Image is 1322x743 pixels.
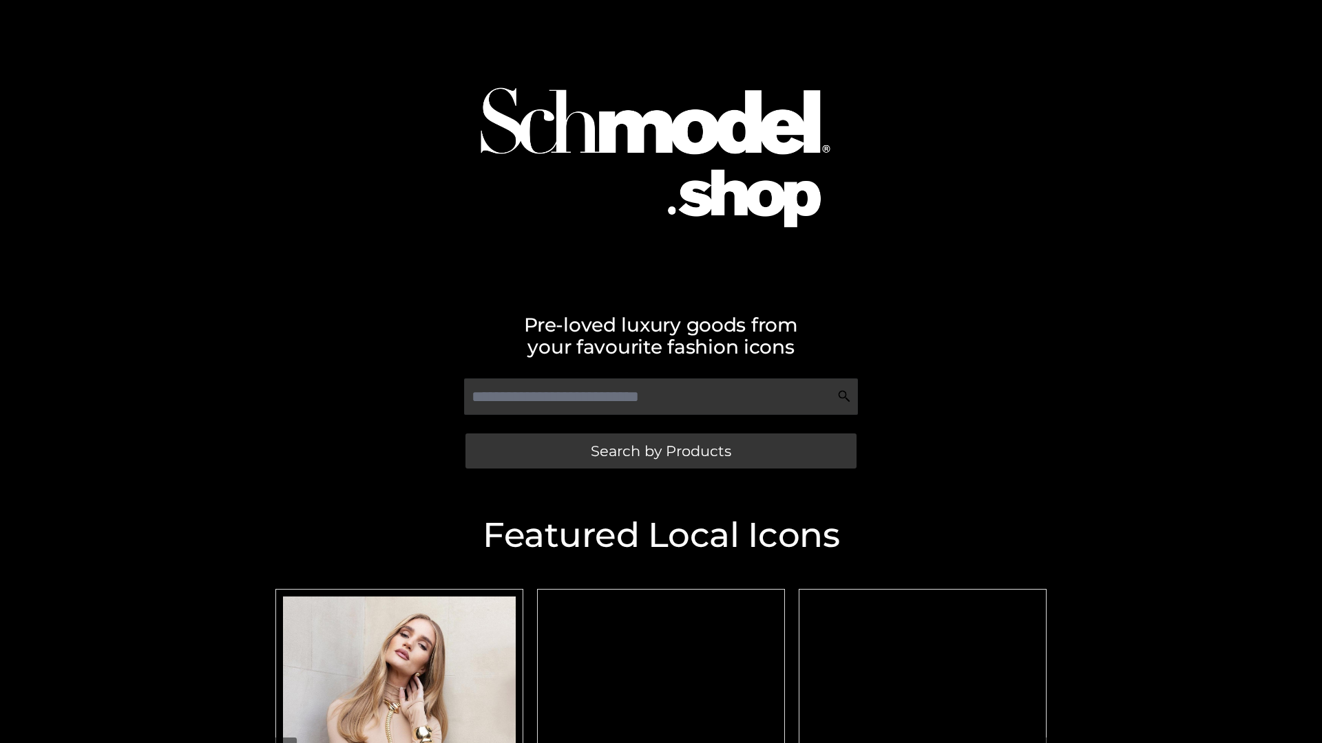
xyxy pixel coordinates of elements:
a: Search by Products [465,433,857,469]
h2: Pre-loved luxury goods from your favourite fashion icons [269,314,1053,358]
h2: Featured Local Icons​ [269,518,1053,552]
img: Search Icon [837,389,851,403]
span: Search by Products [591,444,731,458]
